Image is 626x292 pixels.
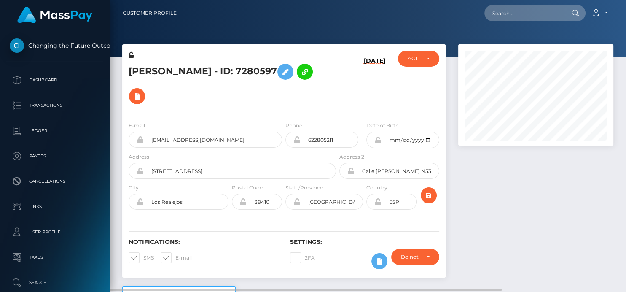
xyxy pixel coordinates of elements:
a: Dashboard [6,70,103,91]
h6: Settings: [290,238,439,246]
label: Address [129,153,149,161]
label: 2FA [290,252,315,263]
img: MassPay Logo [17,7,92,23]
button: Do not require [391,249,439,265]
a: Ledger [6,120,103,141]
h5: [PERSON_NAME] - ID: 7280597 [129,59,331,108]
p: Links [10,200,100,213]
label: E-mail [161,252,192,263]
h6: [DATE] [364,57,385,111]
button: ACTIVE [398,51,439,67]
label: State/Province [285,184,323,192]
label: Country [366,184,387,192]
label: E-mail [129,122,145,130]
a: Taxes [6,247,103,268]
label: Address 2 [339,153,364,161]
label: Postal Code [232,184,263,192]
p: Transactions [10,99,100,112]
p: Payees [10,150,100,162]
a: Cancellations [6,171,103,192]
p: Cancellations [10,175,100,188]
p: User Profile [10,226,100,238]
a: Customer Profile [123,4,177,22]
p: Dashboard [10,74,100,87]
div: ACTIVE [408,55,420,62]
p: Ledger [10,124,100,137]
label: Date of Birth [366,122,399,130]
a: Payees [6,146,103,167]
p: Search [10,276,100,289]
p: Taxes [10,251,100,264]
input: Search... [484,5,564,21]
span: Changing the Future Outcome Inc [6,42,103,49]
img: Changing the Future Outcome Inc [10,38,24,53]
div: Do not require [401,254,420,260]
a: Links [6,196,103,217]
label: City [129,184,139,192]
h6: Notifications: [129,238,277,246]
label: SMS [129,252,154,263]
a: Transactions [6,95,103,116]
a: User Profile [6,222,103,243]
label: Phone [285,122,302,130]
